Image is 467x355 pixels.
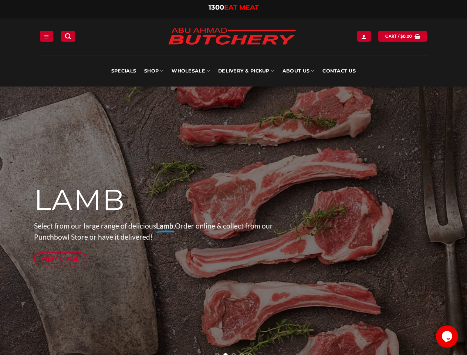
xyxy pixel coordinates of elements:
[400,33,403,40] span: $
[34,252,87,266] a: View Range
[172,55,210,87] a: Wholesale
[218,55,274,87] a: Delivery & Pickup
[111,55,136,87] a: Specials
[209,3,259,11] a: 1300EAT MEAT
[144,55,163,87] a: SHOP
[41,254,79,263] span: View Range
[40,31,53,41] a: Menu
[34,182,125,218] span: LAMB
[378,31,427,41] a: Cart / $0.00
[61,31,75,41] a: Search
[322,55,356,87] a: Contact Us
[34,222,273,241] span: Select from our large range of delicious Order online & collect from our Punchbowl Store or have ...
[436,325,460,348] iframe: chat widget
[282,55,314,87] a: About Us
[357,31,370,41] a: Login
[224,3,259,11] span: EAT MEAT
[209,3,224,11] span: 1300
[162,23,302,51] img: Abu Ahmad Butchery
[400,34,412,38] bdi: 0.00
[156,222,175,230] strong: Lamb.
[385,33,412,40] span: Cart /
